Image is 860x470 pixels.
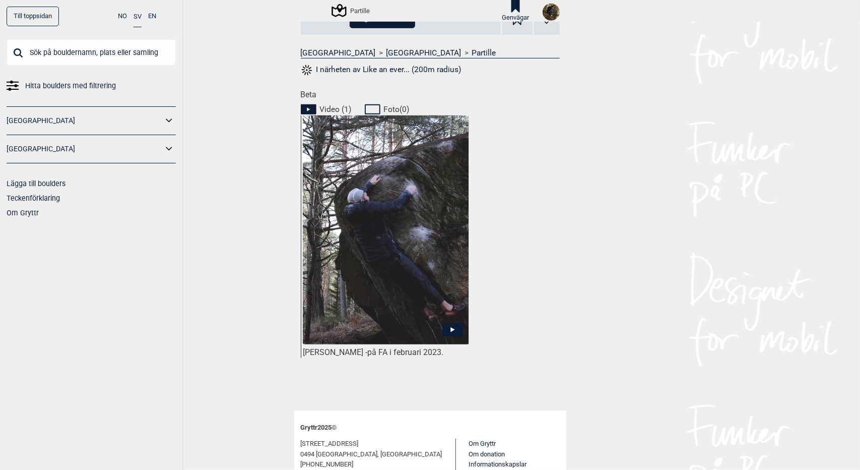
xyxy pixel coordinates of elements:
a: [GEOGRAPHIC_DATA] [7,113,163,128]
a: [GEOGRAPHIC_DATA] [386,48,461,58]
button: SV [134,7,142,27]
img: Mathias pa Like an ever flowing stream [303,115,469,380]
a: Lägga till boulders [7,180,65,188]
span: Hitta boulders med filtrering [25,79,116,93]
a: Till toppsidan [7,7,59,26]
a: [GEOGRAPHIC_DATA] [7,142,163,156]
a: Om Gryttr [469,440,496,447]
a: [GEOGRAPHIC_DATA] [301,48,376,58]
div: Partille [333,5,370,17]
img: Falling [543,4,560,21]
span: [PHONE_NUMBER] [301,459,354,470]
a: Om Gryttr [7,209,39,217]
button: EN [148,7,156,26]
span: på FA i februari 2023. [367,347,443,357]
a: Teckenförklaring [7,194,60,202]
span: [STREET_ADDRESS] [301,439,359,449]
a: Informationskapslar [469,460,527,468]
span: Registrera din tick [357,15,408,22]
div: [PERSON_NAME] - [303,347,469,358]
a: Partille [472,48,496,58]
a: Om donation [469,450,505,458]
div: Beta [294,90,566,397]
a: Hitta boulders med filtrering [7,79,176,93]
span: Foto ( 0 ) [384,104,410,114]
nav: > > [301,48,560,58]
div: Gryttr 2025 © [301,417,560,439]
input: Sök på bouldernamn, plats eller samling [7,39,176,66]
span: 0494 [GEOGRAPHIC_DATA], [GEOGRAPHIC_DATA] [301,449,442,460]
button: I närheten av Like an ever... (200m radius) [301,64,461,77]
span: Video ( 1 ) [320,104,352,114]
button: NO [118,7,127,26]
